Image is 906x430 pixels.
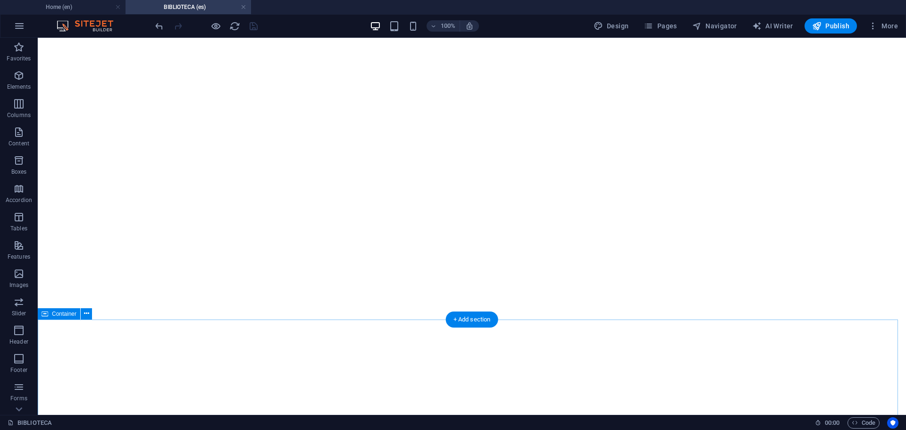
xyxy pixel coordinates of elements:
span: Code [852,417,875,429]
span: More [868,21,898,31]
p: Columns [7,111,31,119]
a: Click to cancel selection. Double-click to open Pages [8,417,52,429]
button: Publish [805,18,857,34]
img: Editor Logo [54,20,125,32]
p: Forms [10,395,27,402]
button: AI Writer [748,18,797,34]
p: Footer [10,366,27,374]
button: Code [847,417,880,429]
p: Features [8,253,30,261]
span: Design [594,21,629,31]
button: More [864,18,902,34]
p: Elements [7,83,31,91]
span: 00 00 [825,417,839,429]
button: Pages [640,18,680,34]
button: Navigator [688,18,741,34]
i: Reload page [229,21,240,32]
p: Favorites [7,55,31,62]
h4: BIBLIOTECA (es) [126,2,251,12]
p: Images [9,281,29,289]
p: Boxes [11,168,27,176]
button: undo [153,20,165,32]
span: : [831,419,833,426]
p: Accordion [6,196,32,204]
button: Design [590,18,633,34]
button: 100% [427,20,460,32]
button: Usercentrics [887,417,898,429]
div: + Add section [446,312,498,328]
span: Publish [812,21,849,31]
p: Tables [10,225,27,232]
span: AI Writer [752,21,793,31]
div: Design (Ctrl+Alt+Y) [590,18,633,34]
button: reload [229,20,240,32]
span: Container [52,311,76,317]
p: Content [8,140,29,147]
h6: 100% [441,20,456,32]
h6: Session time [815,417,840,429]
span: Navigator [692,21,737,31]
p: Header [9,338,28,346]
span: Pages [644,21,677,31]
i: On resize automatically adjust zoom level to fit chosen device. [465,22,474,30]
p: Slider [12,310,26,317]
